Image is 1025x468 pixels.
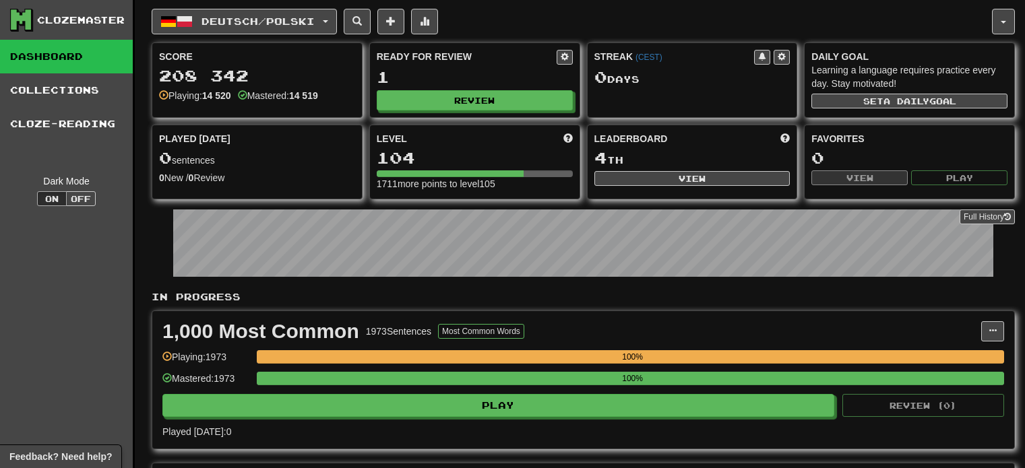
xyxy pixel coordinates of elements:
button: View [594,171,790,186]
div: Playing: [159,89,231,102]
span: Leaderboard [594,132,668,145]
span: Score more points to level up [563,132,573,145]
div: 1973 Sentences [366,325,431,338]
button: Play [162,394,834,417]
div: 100% [261,372,1004,385]
div: Dark Mode [10,174,123,188]
button: Review [377,90,573,110]
button: Play [911,170,1007,185]
span: 4 [594,148,607,167]
a: Full History [960,209,1015,224]
span: Played [DATE]: 0 [162,426,231,437]
button: Deutsch/Polski [152,9,337,34]
div: 1 [377,69,573,86]
button: Most Common Words [438,324,524,339]
button: Seta dailygoal [811,94,1007,108]
a: (CEST) [635,53,662,62]
button: Add sentence to collection [377,9,404,34]
div: Favorites [811,132,1007,145]
div: 0 [811,149,1007,166]
div: Mastered: 1973 [162,372,250,394]
span: Open feedback widget [9,450,112,463]
strong: 14 520 [202,90,231,101]
div: 1711 more points to level 105 [377,177,573,191]
div: 1,000 Most Common [162,321,359,341]
button: On [37,191,67,206]
div: 208 342 [159,67,355,84]
span: Deutsch / Polski [201,15,315,27]
button: View [811,170,908,185]
button: Off [66,191,96,206]
div: Ready for Review [377,50,557,63]
div: Score [159,50,355,63]
div: th [594,149,790,167]
div: Streak [594,50,755,63]
div: New / Review [159,171,355,185]
div: Daily Goal [811,50,1007,63]
div: Clozemaster [37,13,125,27]
strong: 0 [189,172,194,183]
div: Learning a language requires practice every day. Stay motivated! [811,63,1007,90]
div: Mastered: [238,89,318,102]
span: This week in points, UTC [780,132,790,145]
div: 104 [377,149,573,166]
div: sentences [159,149,355,167]
p: In Progress [152,290,1015,304]
span: Level [377,132,407,145]
div: Day s [594,69,790,86]
span: 0 [594,67,607,86]
div: Playing: 1973 [162,350,250,372]
button: Search sentences [344,9,371,34]
strong: 14 519 [289,90,318,101]
span: a daily [883,96,929,106]
strong: 0 [159,172,164,183]
div: 100% [261,350,1004,364]
button: More stats [411,9,438,34]
span: 0 [159,148,172,167]
button: Review (0) [842,394,1004,417]
span: Played [DATE] [159,132,230,145]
